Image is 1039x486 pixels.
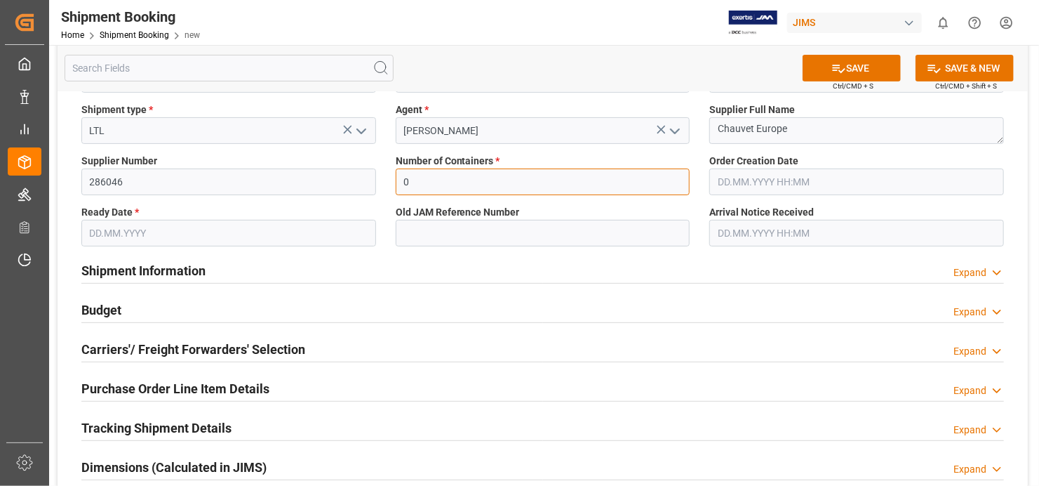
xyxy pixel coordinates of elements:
[935,81,997,91] span: Ctrl/CMD + Shift + S
[953,383,986,398] div: Expand
[787,13,922,33] div: JIMS
[81,261,206,280] h2: Shipment Information
[81,419,232,438] h2: Tracking Shipment Details
[81,340,305,359] h2: Carriers'/ Freight Forwarders' Selection
[953,462,986,477] div: Expand
[916,55,1014,81] button: SAVE & NEW
[81,379,269,398] h2: Purchase Order Line Item Details
[709,103,795,117] span: Supplier Full Name
[396,205,520,220] span: Old JAM Reference Number
[81,220,376,247] input: DD.MM.YYYY
[81,458,267,477] h2: Dimensions (Calculated in JIMS)
[729,11,777,35] img: Exertis%20JAM%20-%20Email%20Logo.jpg_1722504956.jpg
[396,154,500,169] span: Number of Containers
[349,120,370,142] button: open menu
[100,30,169,40] a: Shipment Booking
[65,55,394,81] input: Search Fields
[709,205,814,220] span: Arrival Notice Received
[664,120,685,142] button: open menu
[61,30,84,40] a: Home
[81,103,153,117] span: Shipment type
[953,423,986,438] div: Expand
[787,9,927,36] button: JIMS
[396,103,429,117] span: Agent
[953,344,986,359] div: Expand
[709,117,1004,144] textarea: Chauvet Europe
[803,55,901,81] button: SAVE
[709,154,798,169] span: Order Creation Date
[81,154,157,169] span: Supplier Number
[953,305,986,320] div: Expand
[709,220,1004,247] input: DD.MM.YYYY HH:MM
[81,205,139,220] span: Ready Date
[959,7,991,39] button: Help Center
[61,6,200,27] div: Shipment Booking
[833,81,873,91] span: Ctrl/CMD + S
[81,301,121,320] h2: Budget
[953,265,986,280] div: Expand
[709,169,1004,195] input: DD.MM.YYYY HH:MM
[927,7,959,39] button: show 0 new notifications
